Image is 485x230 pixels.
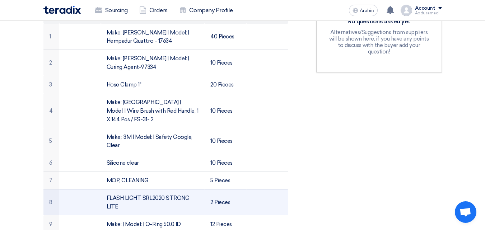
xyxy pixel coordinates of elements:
[210,160,233,166] font: 10 Pieces
[49,60,52,66] font: 2
[107,81,141,88] font: Hose Clamp 1''
[107,195,190,210] font: FLASH LIGHT SRL2020 STRONG LITE
[210,138,233,144] font: 10 Pieces
[107,29,189,44] font: Make: [PERSON_NAME] | Model: | Hempadur Quattro - 17634
[49,33,51,40] font: 1
[360,8,374,14] font: Arabic
[107,133,192,149] font: Make;: 3M | Model: | Safety Google, Clear
[210,81,234,88] font: 20 Pieces
[210,33,234,40] font: 40 Pieces
[348,18,410,25] font: No questions asked yet
[49,81,52,88] font: 3
[189,7,233,14] font: Company Profile
[107,99,199,123] font: Make: [GEOGRAPHIC_DATA] | Model: | Wire Brush with Red Handle, 1 X 144 Pcs / FS-31- 2
[89,3,134,18] a: Sourcing
[149,7,168,14] font: Orders
[49,199,52,206] font: 8
[43,6,81,14] img: Teradix logo
[210,177,230,184] font: 5 Pieces
[107,55,189,70] font: Make: [PERSON_NAME] | Model: | Curing Agent-97334
[401,5,412,16] img: profile_test.png
[49,177,52,184] font: 7
[349,5,378,16] button: Arabic
[329,29,429,55] font: Alternatives/Suggestions from suppliers will be shown here, if you have any points to discuss wit...
[210,108,233,114] font: 10 Pieces
[49,108,53,114] font: 4
[415,11,439,15] font: Abdusamad
[210,199,230,206] font: 2 Pieces
[107,160,139,166] font: Silicone clear
[134,3,173,18] a: Orders
[415,5,435,11] font: Account
[455,201,476,223] a: Open chat
[49,221,52,227] font: 9
[49,160,52,166] font: 6
[107,221,181,227] font: Make: | Model: | O-Ring 50.0 ID
[210,221,232,227] font: 12 Pieces
[107,177,149,184] font: MOP, CLEANING
[105,7,128,14] font: Sourcing
[210,60,233,66] font: 10 Pieces
[49,138,52,144] font: 5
